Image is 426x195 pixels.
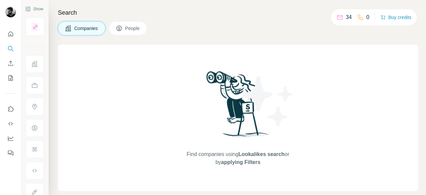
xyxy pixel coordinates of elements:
[238,151,285,157] span: Lookalikes search
[5,103,16,115] button: Use Surfe on LinkedIn
[5,43,16,55] button: Search
[185,150,291,166] span: Find companies using or by
[5,132,16,144] button: Dashboard
[346,13,352,21] p: 34
[5,57,16,69] button: Enrich CSV
[5,7,16,17] img: Avatar
[125,25,140,32] span: People
[203,69,273,144] img: Surfe Illustration - Woman searching with binoculars
[21,4,48,14] button: Show
[366,13,369,21] p: 0
[58,8,418,17] h4: Search
[5,72,16,84] button: My lists
[380,13,411,22] button: Buy credits
[74,25,99,32] span: Companies
[5,28,16,40] button: Quick start
[5,118,16,130] button: Use Surfe API
[5,147,16,159] button: Feedback
[221,159,260,165] span: applying Filters
[238,71,298,131] img: Surfe Illustration - Stars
